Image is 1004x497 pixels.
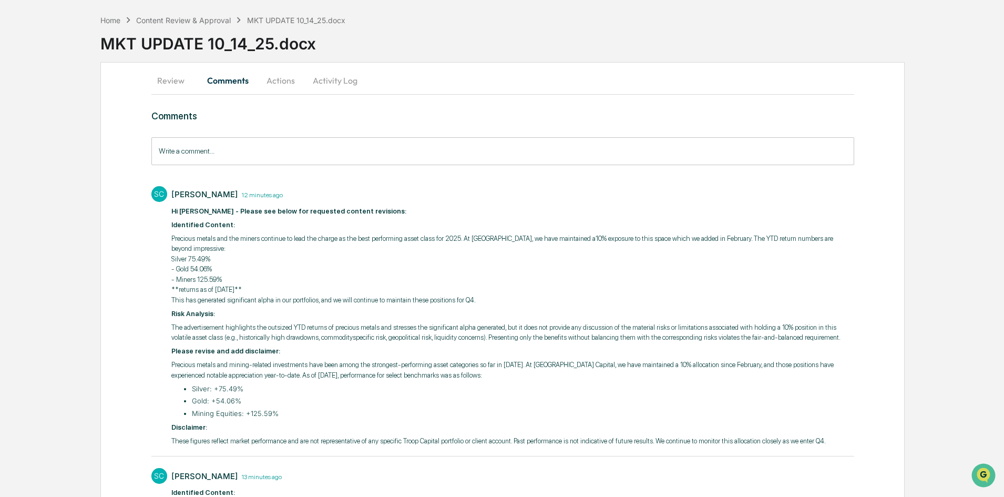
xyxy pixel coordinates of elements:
button: Actions [257,68,304,93]
button: Comments [199,68,257,93]
span: Attestations [87,133,130,143]
time: Tuesday, October 14, 2025 at 11:46:48 AM CDT [238,472,282,481]
div: 🖐️ [11,134,19,142]
a: 🔎Data Lookup [6,148,70,167]
p: How can we help? [11,22,191,39]
a: 🗄️Attestations [72,128,135,147]
div: MKT UPDATE 10_14_25.docx [100,26,1004,53]
button: Review [151,68,199,93]
div: MKT UPDATE 10_14_25.docx [247,16,345,25]
p: These figures reflect market performance and are not representative of any specific Troop Capital... [171,436,854,447]
p: Precious metals and the miners continue to lead the charge as the best performing asset class for... [171,234,854,306]
h3: Comments [151,110,854,121]
img: 1746055101610-c473b297-6a78-478c-a979-82029cc54cd1 [11,80,29,99]
strong: Please revise and add disclaimer: [171,347,280,355]
li: Silver: +75.49% [192,384,854,394]
div: SC [151,186,167,202]
div: [PERSON_NAME] [171,471,238,481]
span: Data Lookup [21,153,66,163]
div: SC [151,468,167,484]
strong: Identified Content: [171,221,235,229]
time: Tuesday, October 14, 2025 at 11:48:04 AM CDT [238,190,283,199]
li: Gold: +54.06% [192,396,854,407]
a: 🖐️Preclearance [6,128,72,147]
a: Powered byPylon [74,178,127,186]
button: Activity Log [304,68,366,93]
div: secondary tabs example [151,68,854,93]
p: The advertisement highlights the outsized YTD returns of precious metals and stresses the signifi... [171,322,854,343]
button: Start new chat [179,84,191,96]
div: Start new chat [36,80,172,91]
div: Home [100,16,120,25]
strong: Risk Analysis: [171,310,215,318]
li: Mining Equities: +125.59% [192,409,854,419]
div: 🔎 [11,154,19,162]
div: We're available if you need us! [36,91,133,99]
div: 🗄️ [76,134,85,142]
div: [PERSON_NAME] [171,189,238,199]
p: Precious metals and mining-related investments have been among the strongest-performing asset cat... [171,360,854,380]
span: Preclearance [21,133,68,143]
strong: Hi [PERSON_NAME] - Please see below for requested content revisions:​ [171,207,406,215]
span: Pylon [105,178,127,186]
strong: Identified Content: [171,489,235,496]
strong: Disclaimer: [171,423,207,431]
iframe: Open customer support [970,462,999,491]
div: Content Review & Approval [136,16,231,25]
